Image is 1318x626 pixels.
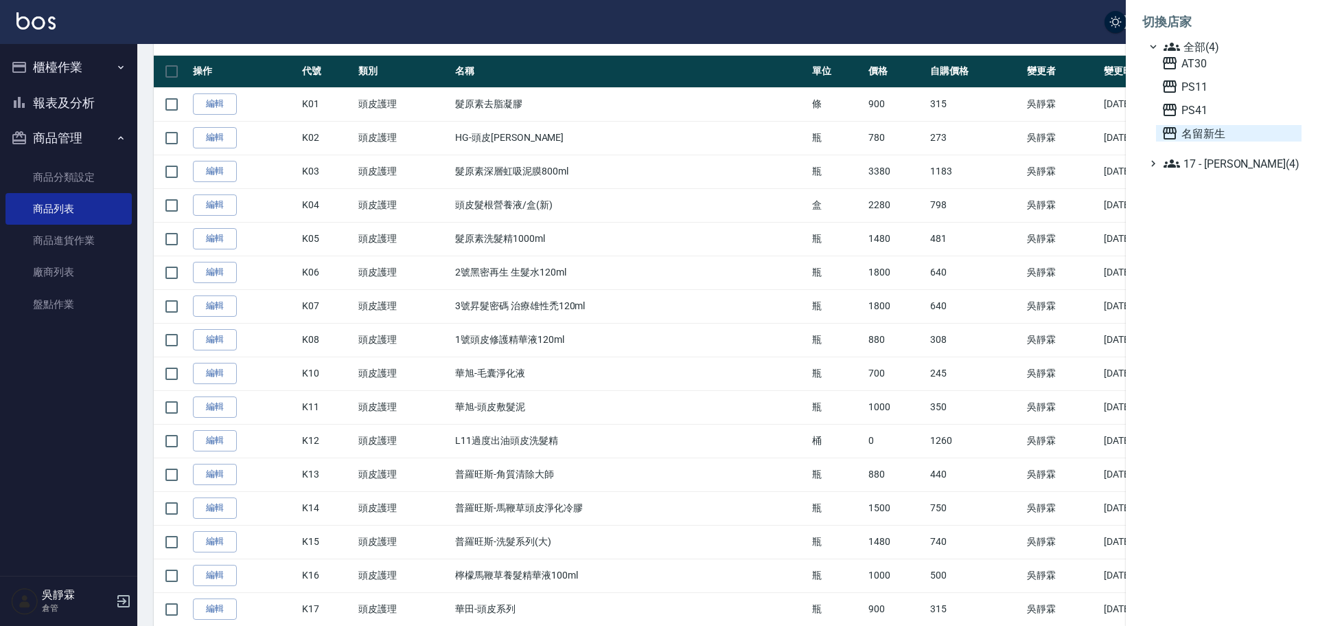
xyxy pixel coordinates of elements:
[1161,78,1296,95] span: PS11
[1161,55,1296,71] span: AT30
[1161,125,1296,142] span: 名留新生
[1164,155,1296,172] span: 17 - [PERSON_NAME](4)
[1142,5,1302,38] li: 切換店家
[1164,38,1296,55] span: 全部(4)
[1161,102,1296,118] span: PS41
